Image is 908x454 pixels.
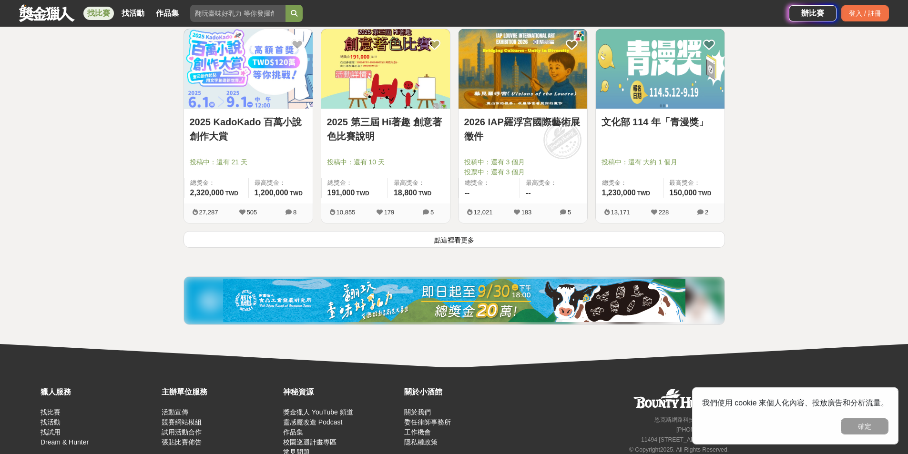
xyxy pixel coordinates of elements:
[152,7,183,20] a: 作品集
[465,178,514,188] span: 總獎金：
[384,209,395,216] span: 179
[321,29,450,109] img: Cover Image
[602,115,719,129] a: 文化部 114 年「青漫獎」
[162,438,202,446] a: 張貼比賽佈告
[290,190,303,197] span: TWD
[327,178,382,188] span: 總獎金：
[394,189,417,197] span: 18,800
[789,5,837,21] a: 辦比賽
[841,5,889,21] div: 登入 / 註冊
[602,189,636,197] span: 1,230,000
[637,190,650,197] span: TWD
[223,279,685,322] img: 11b6bcb1-164f-4f8f-8046-8740238e410a.jpg
[41,418,61,426] a: 找活動
[41,428,61,436] a: 找試用
[602,178,658,188] span: 總獎金：
[190,115,307,143] a: 2025 KadoKado 百萬小說創作大賞
[293,209,296,216] span: 8
[521,209,532,216] span: 183
[255,189,288,197] span: 1,200,000
[464,115,582,143] a: 2026 IAP羅浮宮國際藝術展徵件
[669,178,718,188] span: 最高獎金：
[41,386,157,398] div: 獵人服務
[596,29,724,109] img: Cover Image
[474,209,493,216] span: 12,021
[404,386,520,398] div: 關於小酒館
[659,209,669,216] span: 228
[41,408,61,416] a: 找比賽
[162,428,202,436] a: 試用活動合作
[404,408,431,416] a: 關於我們
[394,178,444,188] span: 最高獎金：
[184,231,725,248] button: 點這裡看更多
[162,418,202,426] a: 競賽網站模組
[464,167,582,177] span: 投票中：還有 3 個月
[184,29,313,109] img: Cover Image
[190,178,243,188] span: 總獎金：
[602,157,719,167] span: 投稿中：還有 大約 1 個月
[327,157,444,167] span: 投稿中：還有 10 天
[404,428,431,436] a: 工作機會
[841,418,888,434] button: 確定
[464,157,582,167] span: 投稿中：還有 3 個月
[41,438,89,446] a: Dream & Hunter
[526,178,582,188] span: 最高獎金：
[283,428,303,436] a: 作品集
[459,29,587,109] img: Cover Image
[118,7,148,20] a: 找活動
[702,399,888,407] span: 我們使用 cookie 來個人化內容、投放廣告和分析流量。
[526,189,531,197] span: --
[568,209,571,216] span: 5
[676,426,729,433] small: [PHONE_NUMBER]
[255,178,307,188] span: 最高獎金：
[190,5,286,22] input: 翻玩臺味好乳力 等你發揮創意！
[283,408,353,416] a: 獎金獵人 YouTube 頻道
[654,416,729,423] small: 恩克斯網路科技股份有限公司
[705,209,708,216] span: 2
[162,408,188,416] a: 活動宣傳
[283,438,337,446] a: 校園巡迴計畫專區
[162,386,278,398] div: 主辦單位服務
[83,7,114,20] a: 找比賽
[283,418,342,426] a: 靈感魔改造 Podcast
[629,446,729,453] small: © Copyright 2025 . All Rights Reserved.
[247,209,257,216] span: 505
[418,190,431,197] span: TWD
[430,209,434,216] span: 5
[337,209,356,216] span: 10,855
[225,190,238,197] span: TWD
[465,189,470,197] span: --
[404,418,451,426] a: 委任律師事務所
[698,190,711,197] span: TWD
[199,209,218,216] span: 27,287
[669,189,697,197] span: 150,000
[611,209,630,216] span: 13,171
[404,438,438,446] a: 隱私權政策
[641,436,729,443] small: 11494 [STREET_ADDRESS] 3 樓
[327,115,444,143] a: 2025 第三屆 Hi著趣 創意著色比賽說明
[190,157,307,167] span: 投稿中：還有 21 天
[327,189,355,197] span: 191,000
[356,190,369,197] span: TWD
[283,386,399,398] div: 神秘資源
[190,189,224,197] span: 2,320,000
